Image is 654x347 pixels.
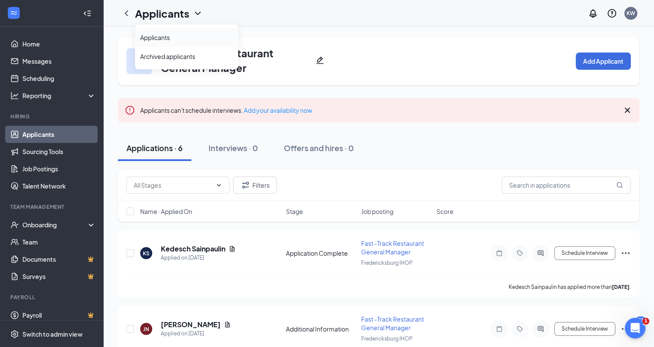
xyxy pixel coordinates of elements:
div: KS [143,250,150,257]
div: Application Complete [286,249,356,257]
div: JN [143,325,149,333]
svg: QuestionInfo [607,8,617,19]
div: Offers and hires · 0 [284,143,354,153]
svg: Tag [515,325,525,332]
a: Applicants [140,33,233,42]
a: PayrollCrown [22,307,96,324]
svg: ChevronDown [193,8,203,19]
svg: Filter [240,180,251,190]
span: Fast -Track Restaurant General Manager [361,315,424,332]
span: Stage [286,207,303,216]
svg: Note [494,250,504,257]
div: Hiring [10,113,94,120]
svg: MagnifyingGlass [616,182,623,189]
span: Fredericksburg IHOP [361,335,413,342]
h1: Applicants [135,6,189,21]
a: SurveysCrown [22,268,96,285]
div: Applied on [DATE] [161,254,236,262]
svg: Analysis [10,91,19,100]
svg: Notifications [588,8,598,19]
p: Kedesch Sainpaulin has applied more than . [509,283,631,291]
div: Switch to admin view [22,330,83,338]
a: Applicants [22,126,96,143]
div: Applications · 6 [126,143,183,153]
svg: ChevronLeft [121,8,132,19]
div: Team Management [10,203,94,211]
a: Scheduling [22,70,96,87]
a: Home [22,35,96,53]
svg: WorkstreamLogo [9,9,18,17]
svg: Collapse [83,9,92,18]
span: Fredericksburg IHOP [361,260,413,266]
b: [DATE] [612,284,629,290]
div: Additional Information [286,325,356,333]
svg: Tag [515,250,525,257]
div: Onboarding [22,220,89,229]
svg: Document [229,245,236,252]
span: 1 [642,318,649,325]
a: Team [22,233,96,251]
span: Score [436,207,454,216]
a: DocumentsCrown [22,251,96,268]
a: Add your availability now [244,106,312,114]
svg: Note [494,325,504,332]
span: Name · Applied On [140,207,192,216]
div: KW [626,9,635,17]
input: All Stages [134,180,212,190]
button: Schedule Interview [554,322,615,336]
a: Messages [22,53,96,70]
span: Job posting [361,207,393,216]
svg: UserCheck [10,220,19,229]
span: Applicants can't schedule interviews. [140,106,312,114]
button: Add Applicant [576,53,631,70]
div: Interviews · 0 [209,143,258,153]
h5: Kedesch Sainpaulin [161,244,225,254]
span: Fast -Track Restaurant General Manager [361,239,424,256]
svg: ActiveChat [535,325,546,332]
a: Talent Network [22,177,96,195]
svg: Settings [10,330,19,338]
a: Archived applicants [140,52,233,61]
div: Payroll [10,294,94,301]
svg: Ellipses [620,248,631,258]
a: Sourcing Tools [22,143,96,160]
svg: Ellipses [620,324,631,334]
div: Applied on [DATE] [161,329,231,338]
div: Reporting [22,91,96,100]
h5: [PERSON_NAME] [161,320,221,329]
svg: Pencil [316,56,324,65]
a: Job Postings [22,160,96,177]
svg: Document [224,321,231,328]
svg: ActiveChat [535,250,546,257]
iframe: Intercom live chat [625,318,645,338]
button: Schedule Interview [554,246,615,260]
svg: Error [125,105,135,115]
button: Filter Filters [233,177,277,194]
div: 72 [636,316,645,324]
input: Search in applications [502,177,631,194]
svg: ChevronDown [215,182,222,189]
svg: Cross [622,105,633,115]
